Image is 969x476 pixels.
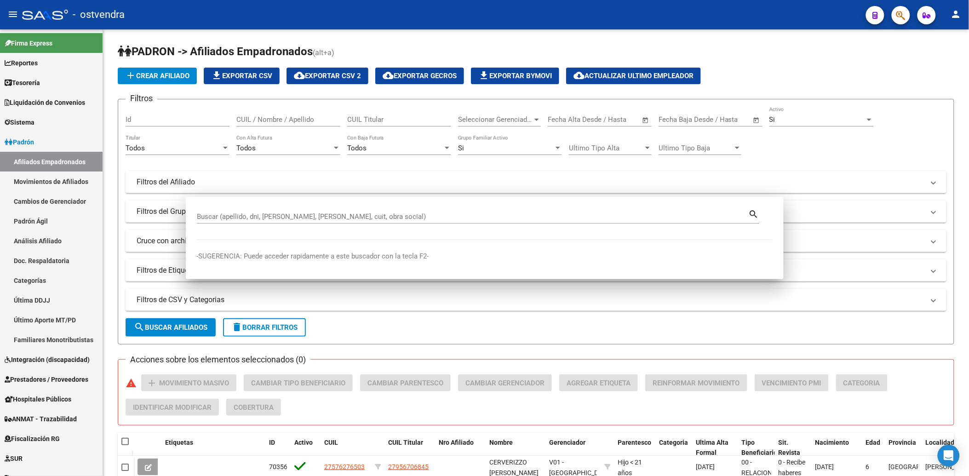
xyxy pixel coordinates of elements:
datatable-header-cell: Sit. Revista [775,433,812,463]
span: PADRON -> Afiliados Empadronados [118,45,313,58]
span: Ultimo Tipo Baja [659,144,733,152]
datatable-header-cell: Provincia [885,433,922,463]
mat-icon: search [749,208,759,219]
input: Start date [548,115,578,124]
span: Nro Afiliado [439,439,474,446]
datatable-header-cell: ID [265,433,291,463]
span: Firma Express [5,38,52,48]
span: Cobertura [234,403,274,412]
mat-panel-title: Cruce con archivos importantes SSS [137,236,924,246]
datatable-header-cell: Categoria [655,433,692,463]
span: Parentesco [618,439,651,446]
span: Localidad [926,439,955,446]
span: Todos [347,144,367,152]
span: Movimiento Masivo [159,379,229,387]
mat-icon: search [134,321,145,333]
mat-icon: file_download [478,70,489,81]
mat-icon: add [125,70,136,81]
span: ID [269,439,275,446]
mat-icon: person [951,9,962,20]
input: End date [586,115,631,124]
datatable-header-cell: Tipo Beneficiario [738,433,775,463]
span: Sistema [5,117,34,127]
span: Cambiar Gerenciador [465,379,545,387]
mat-panel-title: Filtros del Grupo Familiar [137,206,924,217]
datatable-header-cell: Nro Afiliado [435,433,486,463]
mat-icon: cloud_download [573,70,585,81]
mat-panel-title: Filtros de CSV y Categorias [137,295,924,305]
span: 27956706845 [388,463,429,470]
input: Start date [659,115,688,124]
span: 70356 [269,463,287,470]
span: Reinformar Movimiento [653,379,740,387]
span: Ultimo Tipo Alta [569,144,643,152]
p: -SUGERENCIA: Puede acceder rapidamente a este buscador con la tecla F2- [197,251,773,262]
span: Edad [866,439,881,446]
span: Exportar CSV [211,72,272,80]
datatable-header-cell: Gerenciador [545,433,601,463]
mat-icon: menu [7,9,18,20]
span: Nombre [489,439,513,446]
span: CUIL Titular [388,439,423,446]
mat-icon: cloud_download [294,70,305,81]
span: Seleccionar Gerenciador [458,115,533,124]
span: SUR [5,453,23,464]
span: Actualizar ultimo Empleador [573,72,694,80]
h3: Filtros [126,92,157,105]
span: Reportes [5,58,38,68]
datatable-header-cell: CUIL Titular [384,433,435,463]
span: (alt+a) [313,48,334,57]
span: Borrar Filtros [231,323,298,332]
mat-icon: add [146,378,157,389]
button: Open calendar [641,115,651,126]
datatable-header-cell: Nacimiento [812,433,862,463]
h3: Acciones sobre los elementos seleccionados (0) [126,353,310,366]
span: Si [458,144,464,152]
span: Categoria [843,379,880,387]
div: Open Intercom Messenger [938,445,960,467]
span: Identificar Modificar [133,403,212,412]
datatable-header-cell: Parentesco [614,433,655,463]
span: - ostvendra [73,5,125,25]
datatable-header-cell: Ultima Alta Formal [692,433,738,463]
span: Todos [236,144,256,152]
span: Sit. Revista [779,439,801,457]
span: Liquidación de Convenios [5,97,85,108]
span: Si [769,115,775,124]
span: Crear Afiliado [125,72,189,80]
span: Cambiar Parentesco [367,379,443,387]
mat-panel-title: Filtros del Afiliado [137,177,924,187]
mat-icon: cloud_download [383,70,394,81]
span: 27576276503 [324,463,365,470]
datatable-header-cell: Nombre [486,433,545,463]
mat-icon: warning [126,378,137,389]
span: Fiscalización RG [5,434,60,444]
span: Exportar CSV 2 [294,72,361,80]
span: Exportar GECROS [383,72,457,80]
span: Exportar Bymovi [478,72,552,80]
datatable-header-cell: Etiquetas [161,433,265,463]
span: Nacimiento [815,439,849,446]
datatable-header-cell: Activo [291,433,321,463]
span: Padrón [5,137,34,147]
datatable-header-cell: Edad [862,433,885,463]
span: 6 [866,463,870,470]
span: Ultima Alta Formal [696,439,728,457]
span: Categoria [659,439,688,446]
button: Open calendar [751,115,762,126]
span: Vencimiento PMI [762,379,821,387]
span: Hospitales Públicos [5,394,71,404]
datatable-header-cell: CUIL [321,433,371,463]
span: Buscar Afiliados [134,323,207,332]
span: Tesorería [5,78,40,88]
span: ANMAT - Trazabilidad [5,414,77,424]
mat-panel-title: Filtros de Etiquetas [137,265,924,275]
span: Integración (discapacidad) [5,355,90,365]
input: End date [697,115,741,124]
span: Activo [294,439,313,446]
span: Etiquetas [165,439,193,446]
datatable-header-cell: Localidad [922,433,959,463]
span: CUIL [324,439,338,446]
span: Cambiar Tipo Beneficiario [251,379,345,387]
span: [GEOGRAPHIC_DATA] [889,463,951,470]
